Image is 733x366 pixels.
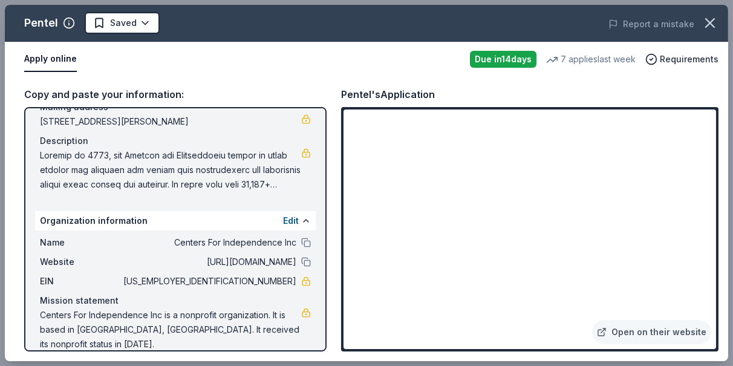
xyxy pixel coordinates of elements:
span: Requirements [660,52,718,67]
div: Pentel's Application [341,87,435,102]
div: Mission statement [40,293,311,308]
button: Edit [283,214,299,228]
div: Due in 14 days [470,51,536,68]
div: 7 applies last week [546,52,636,67]
button: Requirements [645,52,718,67]
span: EIN [40,274,121,289]
button: Apply online [24,47,77,72]
span: [URL][DOMAIN_NAME] [121,255,296,269]
span: [US_EMPLOYER_IDENTIFICATION_NUMBER] [121,274,296,289]
div: Copy and paste your information: [24,87,327,102]
button: Report a mistake [608,17,694,31]
span: Website [40,255,121,269]
span: Name [40,235,121,250]
div: Pentel [24,13,58,33]
span: Centers For Independence Inc [121,235,296,250]
button: Saved [85,12,160,34]
span: [STREET_ADDRESS][PERSON_NAME] [40,114,301,129]
span: Saved [110,16,137,30]
span: Loremip do 4773, sit Ametcon adi Elitseddoeiu tempor in utlab etdolor mag aliquaen adm veniam qui... [40,148,301,192]
div: Description [40,134,311,148]
span: Centers For Independence Inc is a nonprofit organization. It is based in [GEOGRAPHIC_DATA], [GEOG... [40,308,301,351]
div: Organization information [35,211,316,230]
a: Open on their website [592,320,711,344]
